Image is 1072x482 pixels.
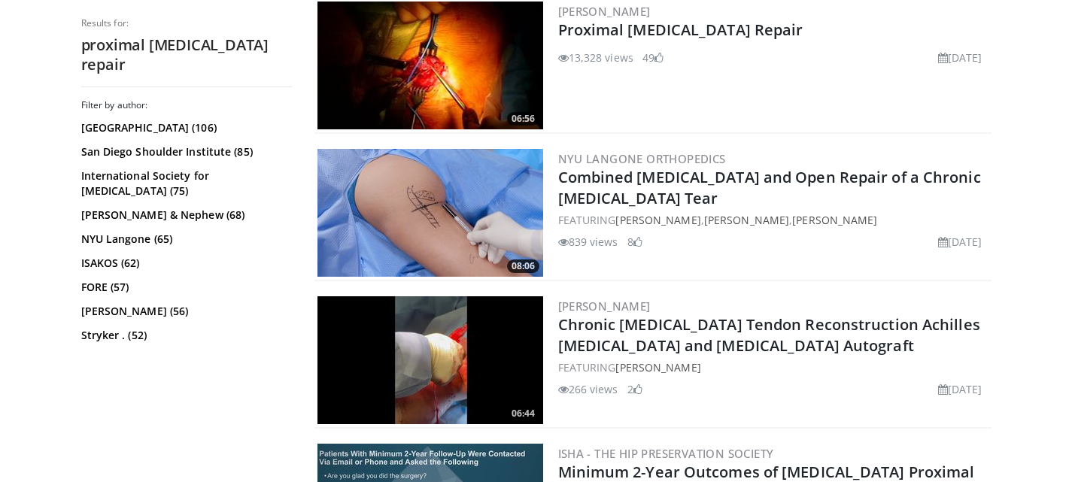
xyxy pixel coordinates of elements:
li: 13,328 views [558,50,633,65]
div: FEATURING [558,359,988,375]
span: 08:06 [507,259,539,273]
li: 49 [642,50,664,65]
a: [PERSON_NAME] [558,4,651,19]
a: [PERSON_NAME] [704,213,789,227]
span: 06:44 [507,407,539,420]
a: Proximal [MEDICAL_DATA] Repair [558,20,803,40]
a: 06:56 [317,2,543,129]
li: [DATE] [938,381,982,397]
a: [PERSON_NAME] & Nephew (68) [81,208,288,223]
a: ISAKOS (62) [81,256,288,271]
a: FORE (57) [81,280,288,295]
a: ISHA - The Hip Preservation Society [558,446,774,461]
a: Combined [MEDICAL_DATA] and Open Repair of a Chronic [MEDICAL_DATA] Tear [558,167,981,208]
div: FEATURING , , [558,212,988,228]
a: Stryker . (52) [81,328,288,343]
a: International Society for [MEDICAL_DATA] (75) [81,168,288,199]
li: 266 views [558,381,618,397]
li: [DATE] [938,234,982,250]
a: [PERSON_NAME] [792,213,877,227]
li: 2 [627,381,642,397]
p: Results for: [81,17,292,29]
li: [DATE] [938,50,982,65]
li: 839 views [558,234,618,250]
a: 08:06 [317,149,543,277]
a: [PERSON_NAME] [615,213,700,227]
h2: proximal [MEDICAL_DATA] repair [81,35,292,74]
a: Chronic [MEDICAL_DATA] Tendon Reconstruction Achilles [MEDICAL_DATA] and [MEDICAL_DATA] Autograft [558,314,980,356]
li: 8 [627,234,642,250]
a: NYU Langone Orthopedics [558,151,726,166]
a: San Diego Shoulder Institute (85) [81,144,288,159]
a: NYU Langone (65) [81,232,288,247]
img: 3f93c4f4-1cd8-4ddd-8d31-b4fae3ac52ad.300x170_q85_crop-smart_upscale.jpg [317,296,543,424]
a: [GEOGRAPHIC_DATA] (106) [81,120,288,135]
a: [PERSON_NAME] (56) [81,304,288,319]
a: 06:44 [317,296,543,424]
a: [PERSON_NAME] [615,360,700,374]
img: f48d6656-3381-4ece-aa46-d811da40560c.jpg.300x170_q85_crop-smart_upscale.jpg [317,149,543,277]
h3: Filter by author: [81,99,292,111]
span: 06:56 [507,112,539,126]
a: [PERSON_NAME] [558,299,651,314]
img: eolv1L8ZdYrFVOcH4xMDoxOmdtO40mAx.300x170_q85_crop-smart_upscale.jpg [317,2,543,129]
